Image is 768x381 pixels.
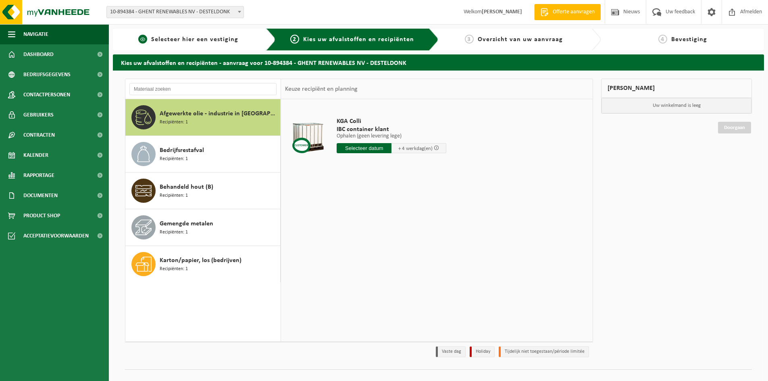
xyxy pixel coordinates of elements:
span: Behandeld hout (B) [160,182,213,192]
span: 2 [290,35,299,44]
p: Uw winkelmand is leeg [601,98,751,113]
div: Keuze recipiënt en planning [281,79,362,99]
span: Acceptatievoorwaarden [23,226,89,246]
button: Gemengde metalen Recipiënten: 1 [125,209,281,246]
span: Kies uw afvalstoffen en recipiënten [303,36,414,43]
strong: [PERSON_NAME] [482,9,522,15]
span: Selecteer hier een vestiging [151,36,238,43]
li: Holiday [470,346,495,357]
span: Recipiënten: 1 [160,119,188,126]
span: Navigatie [23,24,48,44]
button: Bedrijfsrestafval Recipiënten: 1 [125,136,281,173]
input: Selecteer datum [337,143,391,153]
span: Afgewerkte olie - industrie in [GEOGRAPHIC_DATA] [160,109,278,119]
span: + 4 werkdag(en) [398,146,433,151]
span: Recipiënten: 1 [160,265,188,273]
span: Gebruikers [23,105,54,125]
span: Karton/papier, los (bedrijven) [160,256,241,265]
span: IBC container klant [337,125,446,133]
span: 10-894384 - GHENT RENEWABLES NV - DESTELDONK [107,6,244,18]
button: Behandeld hout (B) Recipiënten: 1 [125,173,281,209]
span: Recipiënten: 1 [160,229,188,236]
span: 1 [138,35,147,44]
a: Doorgaan [718,122,751,133]
li: Vaste dag [436,346,466,357]
input: Materiaal zoeken [129,83,277,95]
span: 4 [658,35,667,44]
span: Dashboard [23,44,54,65]
button: Karton/papier, los (bedrijven) Recipiënten: 1 [125,246,281,282]
span: Contracten [23,125,55,145]
span: Contactpersonen [23,85,70,105]
span: Bedrijfsrestafval [160,146,204,155]
span: Product Shop [23,206,60,226]
li: Tijdelijk niet toegestaan/période limitée [499,346,589,357]
span: 10-894384 - GHENT RENEWABLES NV - DESTELDONK [106,6,244,18]
div: [PERSON_NAME] [601,79,752,98]
a: 1Selecteer hier een vestiging [117,35,260,44]
button: Afgewerkte olie - industrie in [GEOGRAPHIC_DATA] Recipiënten: 1 [125,99,281,136]
span: Bevestiging [671,36,707,43]
span: Recipiënten: 1 [160,155,188,163]
span: Offerte aanvragen [551,8,597,16]
h2: Kies uw afvalstoffen en recipiënten - aanvraag voor 10-894384 - GHENT RENEWABLES NV - DESTELDONK [113,54,764,70]
a: Offerte aanvragen [534,4,601,20]
span: Kalender [23,145,48,165]
span: Bedrijfsgegevens [23,65,71,85]
span: Recipiënten: 1 [160,192,188,200]
span: KGA Colli [337,117,446,125]
span: Overzicht van uw aanvraag [478,36,563,43]
span: Gemengde metalen [160,219,213,229]
p: Ophalen (geen levering lege) [337,133,446,139]
span: 3 [465,35,474,44]
span: Rapportage [23,165,54,185]
span: Documenten [23,185,58,206]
